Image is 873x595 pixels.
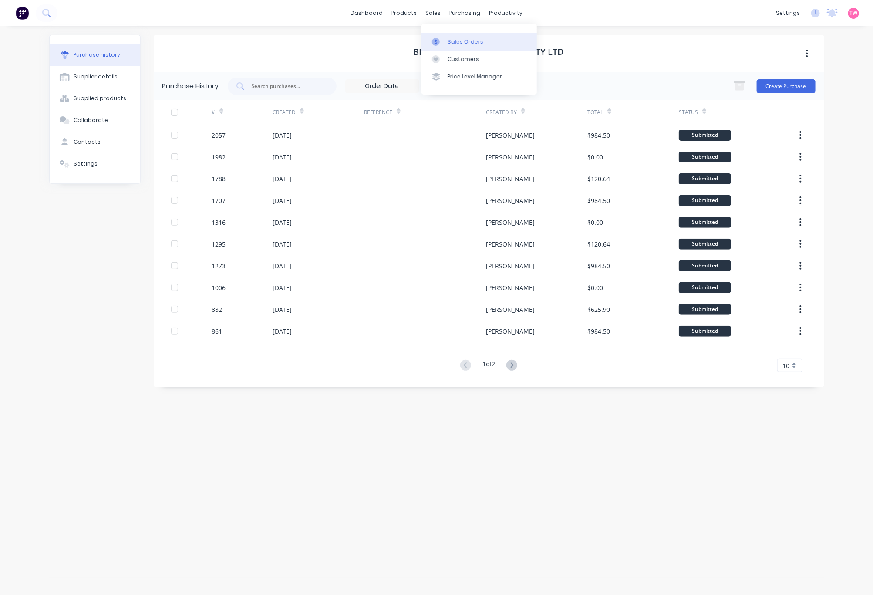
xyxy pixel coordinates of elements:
div: $984.50 [587,131,610,140]
div: 1788 [212,174,226,183]
div: Created By [486,108,517,116]
div: [DATE] [273,327,292,336]
div: [DATE] [273,174,292,183]
div: [PERSON_NAME] [486,152,535,162]
a: Price Level Manager [421,68,537,85]
div: [DATE] [273,218,292,227]
button: Collaborate [50,109,140,131]
div: Collaborate [74,116,108,124]
div: [PERSON_NAME] [486,261,535,270]
div: # [212,108,215,116]
div: Submitted [679,239,731,250]
div: [DATE] [273,152,292,162]
a: dashboard [346,7,387,20]
div: 1 of 2 [482,359,495,372]
span: 10 [783,361,790,370]
div: Customers [448,55,479,63]
div: [PERSON_NAME] [486,131,535,140]
div: Created [273,108,296,116]
div: [PERSON_NAME] [486,218,535,227]
div: purchasing [445,7,485,20]
div: $120.64 [587,240,610,249]
div: $0.00 [587,152,603,162]
div: $984.50 [587,196,610,205]
h1: BlastOne International Pty Ltd [414,47,564,57]
div: 1982 [212,152,226,162]
input: Search purchases... [251,82,323,91]
button: Purchase history [50,44,140,66]
div: [PERSON_NAME] [486,305,535,314]
span: TW [850,9,858,17]
div: [DATE] [273,131,292,140]
div: Submitted [679,195,731,206]
div: Submitted [679,260,731,271]
input: Order Date [346,80,419,93]
div: Purchase History [162,81,219,91]
div: 1707 [212,196,226,205]
button: Settings [50,153,140,175]
div: Submitted [679,152,731,162]
div: settings [772,7,804,20]
div: products [387,7,421,20]
div: [DATE] [273,305,292,314]
div: Settings [74,160,98,168]
div: Contacts [74,138,101,146]
div: [PERSON_NAME] [486,240,535,249]
div: 882 [212,305,222,314]
div: productivity [485,7,527,20]
div: Submitted [679,304,731,315]
div: [PERSON_NAME] [486,327,535,336]
div: Submitted [679,282,731,293]
div: Total [587,108,603,116]
div: 1316 [212,218,226,227]
div: [PERSON_NAME] [486,196,535,205]
div: $0.00 [587,283,603,292]
div: Price Level Manager [448,73,502,81]
img: Factory [16,7,29,20]
div: $625.90 [587,305,610,314]
div: [DATE] [273,196,292,205]
div: Supplier details [74,73,118,81]
div: Submitted [679,130,731,141]
div: 861 [212,327,222,336]
div: Sales Orders [448,38,483,46]
button: Supplied products [50,88,140,109]
div: $120.64 [587,174,610,183]
a: Customers [421,51,537,68]
div: 1006 [212,283,226,292]
div: $0.00 [587,218,603,227]
div: sales [421,7,445,20]
a: Sales Orders [421,33,537,50]
div: [PERSON_NAME] [486,174,535,183]
div: [DATE] [273,283,292,292]
div: Submitted [679,173,731,184]
div: [PERSON_NAME] [486,283,535,292]
div: 2057 [212,131,226,140]
div: Submitted [679,217,731,228]
div: 1273 [212,261,226,270]
div: Supplied products [74,95,126,102]
div: $984.50 [587,327,610,336]
div: 1295 [212,240,226,249]
div: $984.50 [587,261,610,270]
div: Reference [364,108,392,116]
button: Contacts [50,131,140,153]
div: Submitted [679,326,731,337]
div: [DATE] [273,261,292,270]
div: Purchase history [74,51,120,59]
button: Supplier details [50,66,140,88]
div: [DATE] [273,240,292,249]
button: Create Purchase [757,79,816,93]
div: Status [679,108,698,116]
